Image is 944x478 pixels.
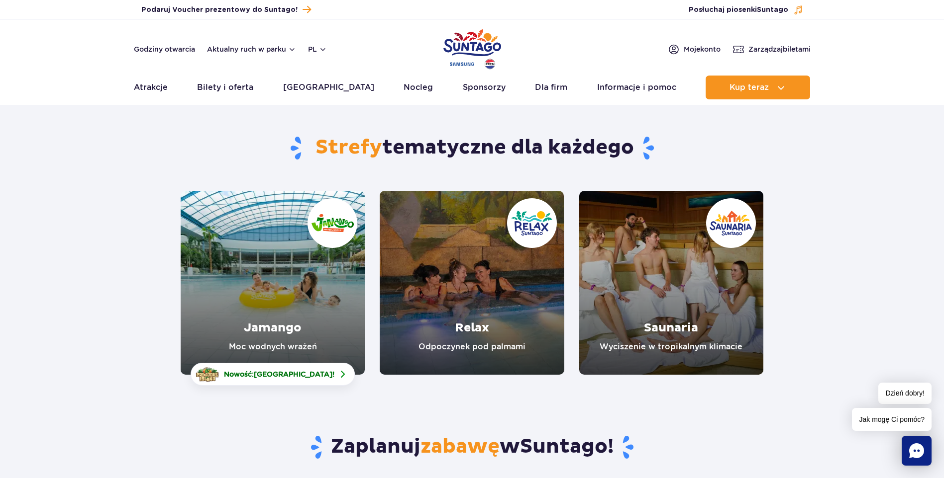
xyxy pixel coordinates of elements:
[254,370,332,378] span: [GEOGRAPHIC_DATA]
[757,6,788,13] span: Suntago
[579,191,763,375] a: Saunaria
[224,369,334,379] span: Nowość: !
[380,191,564,375] a: Relax
[420,434,500,459] span: zabawę
[141,5,298,15] span: Podaruj Voucher prezentowy do Suntago!
[283,76,374,99] a: [GEOGRAPHIC_DATA]
[520,434,608,459] span: Suntago
[597,76,676,99] a: Informacje i pomoc
[141,3,311,16] a: Podaruj Voucher prezentowy do Suntago!
[852,408,932,431] span: Jak mogę Ci pomóc?
[207,45,296,53] button: Aktualny ruch w parku
[181,434,763,460] h3: Zaplanuj w !
[181,135,763,161] h1: tematyczne dla każdego
[689,5,788,15] span: Posłuchaj piosenki
[197,76,253,99] a: Bilety i oferta
[308,44,327,54] button: pl
[535,76,567,99] a: Dla firm
[134,44,195,54] a: Godziny otwarcia
[748,44,811,54] span: Zarządzaj biletami
[443,25,501,71] a: Park of Poland
[181,191,365,375] a: Jamango
[878,383,932,404] span: Dzień dobry!
[191,363,355,386] a: Nowość:[GEOGRAPHIC_DATA]!
[706,76,810,99] button: Kup teraz
[463,76,506,99] a: Sponsorzy
[668,43,721,55] a: Mojekonto
[689,5,803,15] button: Posłuchaj piosenkiSuntago
[733,43,811,55] a: Zarządzajbiletami
[730,83,769,92] span: Kup teraz
[315,135,382,160] span: Strefy
[684,44,721,54] span: Moje konto
[902,436,932,466] div: Chat
[404,76,433,99] a: Nocleg
[134,76,168,99] a: Atrakcje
